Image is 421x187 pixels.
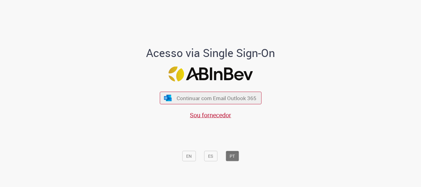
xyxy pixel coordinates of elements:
img: ícone Azure/Microsoft 360 [164,95,172,101]
a: Sou fornecedor [190,111,231,119]
span: Continuar com Email Outlook 365 [177,95,256,102]
button: EN [182,151,196,161]
button: ícone Azure/Microsoft 360 Continuar com Email Outlook 365 [160,92,261,104]
img: Logo ABInBev [168,67,253,82]
button: ES [204,151,217,161]
h1: Acesso via Single Sign-On [125,47,296,59]
button: PT [226,151,239,161]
